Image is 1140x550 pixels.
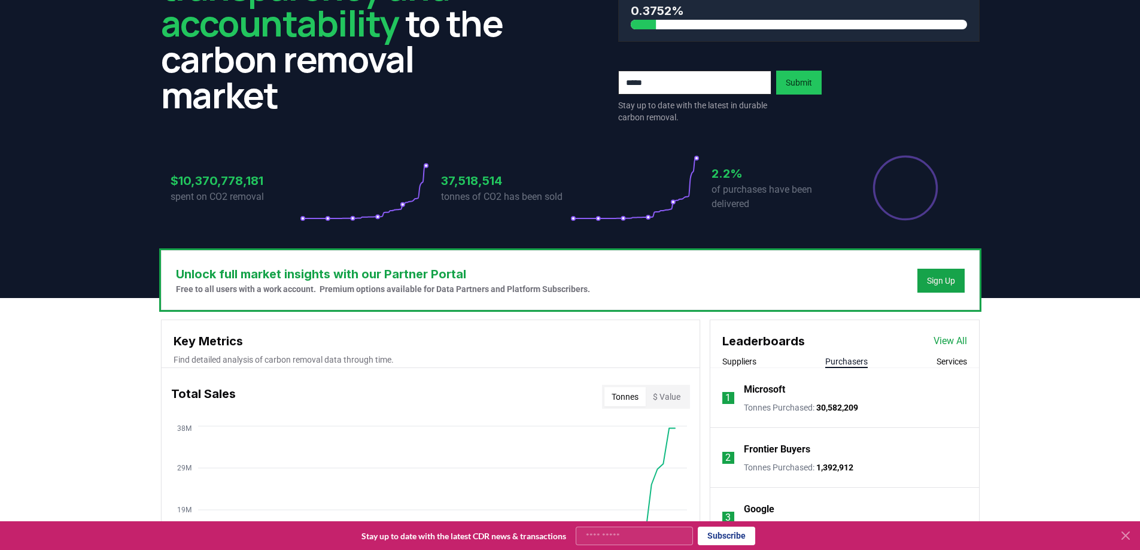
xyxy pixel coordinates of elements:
div: Percentage of sales delivered [872,154,939,221]
tspan: 38M [177,424,191,433]
p: 1 [725,391,731,405]
span: 30,582,209 [816,403,858,412]
a: Microsoft [744,382,785,397]
p: Find detailed analysis of carbon removal data through time. [174,354,688,366]
h3: $10,370,778,181 [171,172,300,190]
h3: 0.3752% [631,2,967,20]
button: Suppliers [722,355,756,367]
p: Tonnes Purchased : [744,402,858,414]
button: Services [937,355,967,367]
a: View All [934,334,967,348]
button: $ Value [646,387,688,406]
h3: Leaderboards [722,332,805,350]
p: 3 [725,511,731,525]
h3: Unlock full market insights with our Partner Portal [176,265,590,283]
tspan: 29M [177,464,191,472]
p: tonnes of CO2 has been sold [441,190,570,204]
span: 1,392,912 [816,463,853,472]
p: Free to all users with a work account. Premium options available for Data Partners and Platform S... [176,283,590,295]
h3: Total Sales [171,385,236,409]
p: Tonnes Purchased : [744,461,853,473]
a: Sign Up [927,275,955,287]
h3: 2.2% [712,165,841,183]
h3: 37,518,514 [441,172,570,190]
tspan: 19M [177,506,191,514]
button: Tonnes [604,387,646,406]
p: spent on CO2 removal [171,190,300,204]
p: Stay up to date with the latest in durable carbon removal. [618,99,771,123]
p: 2 [725,451,731,465]
a: Frontier Buyers [744,442,810,457]
button: Sign Up [917,269,965,293]
h3: Key Metrics [174,332,688,350]
a: Google [744,502,774,516]
button: Purchasers [825,355,868,367]
p: of purchases have been delivered [712,183,841,211]
button: Submit [776,71,822,95]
